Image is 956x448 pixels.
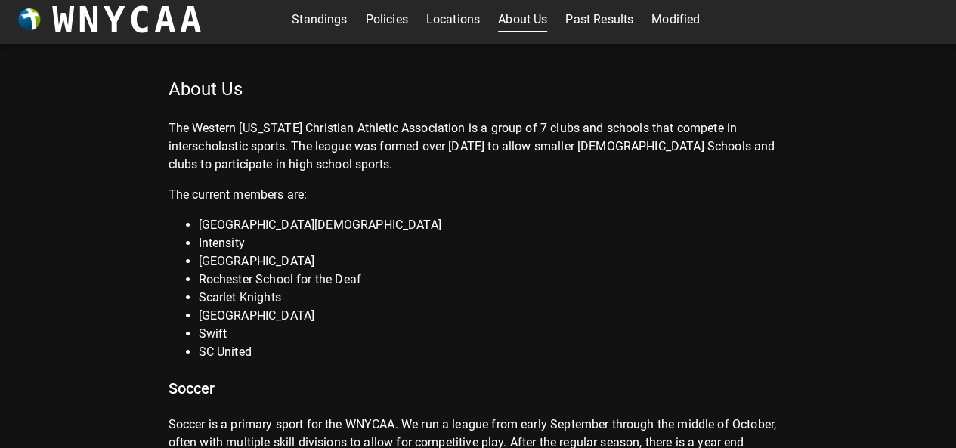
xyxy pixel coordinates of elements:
[426,8,480,32] a: Locations
[169,77,788,101] p: About Us
[292,8,347,32] a: Standings
[199,234,788,252] li: Intensity
[199,343,788,361] li: SC United
[498,8,547,32] a: About Us
[18,8,41,31] img: wnycaaBall.png
[199,325,788,343] li: Swift
[366,8,408,32] a: Policies
[199,307,788,325] li: [GEOGRAPHIC_DATA]
[199,252,788,270] li: [GEOGRAPHIC_DATA]
[169,376,788,400] p: Soccer
[565,8,633,32] a: Past Results
[199,270,788,289] li: Rochester School for the Deaf
[199,216,788,234] li: [GEOGRAPHIC_DATA][DEMOGRAPHIC_DATA]
[651,8,700,32] a: Modified
[199,289,788,307] li: Scarlet Knights
[169,186,788,204] p: The current members are:
[169,119,788,174] p: The Western [US_STATE] Christian Athletic Association is a group of 7 clubs and schools that comp...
